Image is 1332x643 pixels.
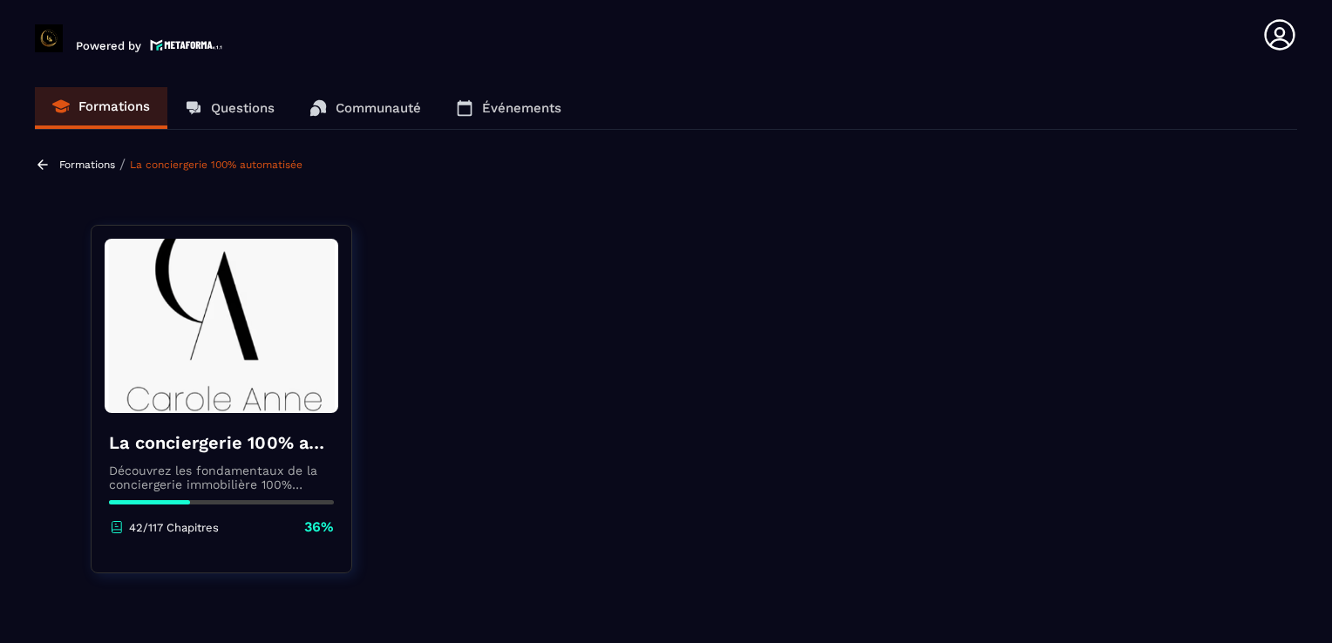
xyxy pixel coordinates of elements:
[336,100,421,116] p: Communauté
[482,100,561,116] p: Événements
[129,521,219,534] p: 42/117 Chapitres
[211,100,275,116] p: Questions
[167,87,292,129] a: Questions
[130,159,302,171] a: La conciergerie 100% automatisée
[304,518,334,537] p: 36%
[119,156,126,173] span: /
[35,24,63,52] img: logo-branding
[109,464,334,491] p: Découvrez les fondamentaux de la conciergerie immobilière 100% automatisée. Cette formation est c...
[35,87,167,129] a: Formations
[105,239,338,413] img: banner
[59,159,115,171] a: Formations
[438,87,579,129] a: Événements
[78,98,150,114] p: Formations
[150,37,223,52] img: logo
[76,39,141,52] p: Powered by
[292,87,438,129] a: Communauté
[109,430,334,455] h4: La conciergerie 100% automatisée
